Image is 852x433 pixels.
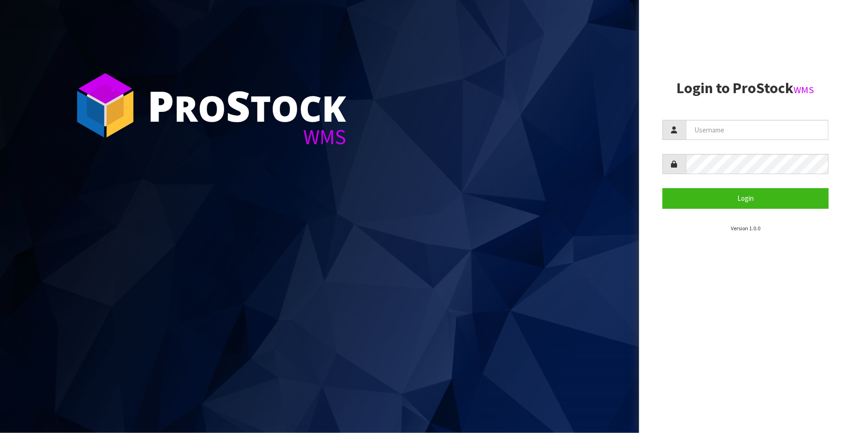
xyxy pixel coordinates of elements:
[147,84,346,126] div: ro tock
[794,84,814,96] small: WMS
[147,77,174,134] span: P
[147,126,346,147] div: WMS
[731,225,760,232] small: Version 1.0.0
[686,120,829,140] input: Username
[663,188,829,208] button: Login
[70,70,140,140] img: ProStock Cube
[226,77,250,134] span: S
[663,80,829,96] h2: Login to ProStock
